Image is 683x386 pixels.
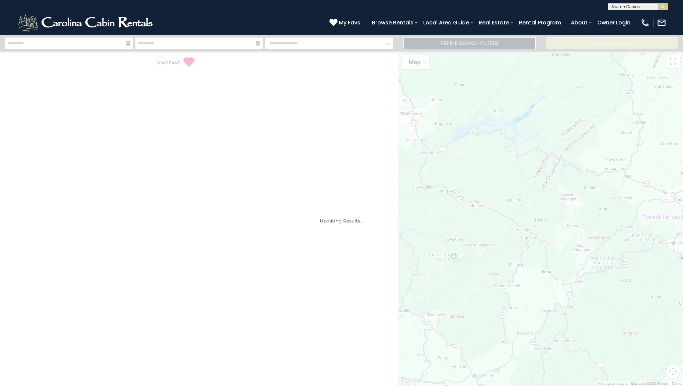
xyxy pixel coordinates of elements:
a: My Favs [329,18,362,27]
a: Browse Rentals [369,17,417,28]
a: Owner Login [594,17,634,28]
a: Real Estate [475,17,513,28]
a: Local Area Guide [420,17,472,28]
a: Rental Program [516,17,564,28]
img: mail-regular-white.png [657,18,666,27]
img: White-1-2.png [17,13,156,33]
img: phone-regular-white.png [640,18,650,27]
span: My Favs [339,18,360,27]
a: About [567,17,591,28]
